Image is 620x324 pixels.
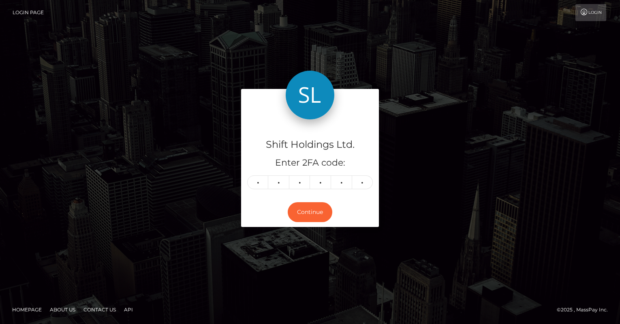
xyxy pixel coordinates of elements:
a: Login [575,4,606,21]
a: Login Page [13,4,44,21]
a: Homepage [9,303,45,316]
div: © 2025 , MassPay Inc. [557,305,614,314]
button: Continue [288,202,332,222]
h4: Shift Holdings Ltd. [247,138,373,152]
a: API [121,303,136,316]
img: Shift Holdings Ltd. [286,71,334,119]
a: About Us [47,303,79,316]
h5: Enter 2FA code: [247,157,373,169]
a: Contact Us [80,303,119,316]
